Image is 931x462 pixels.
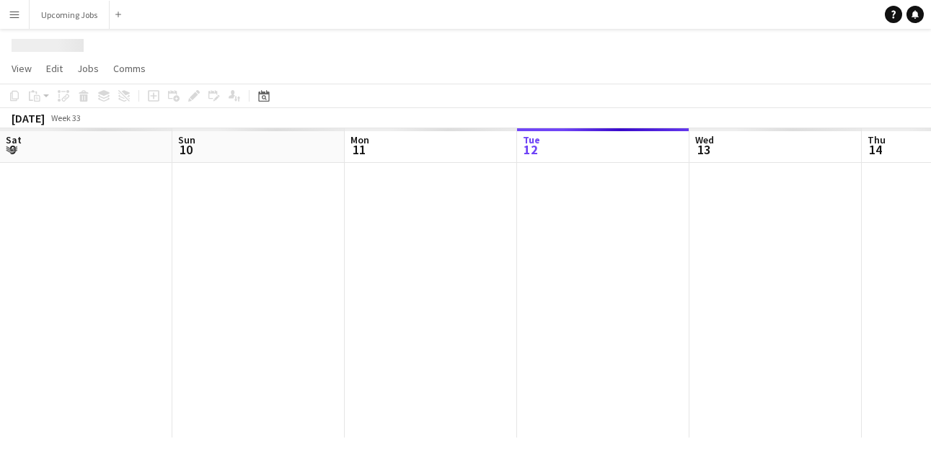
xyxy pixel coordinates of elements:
[107,59,151,78] a: Comms
[868,133,886,146] span: Thu
[113,62,146,75] span: Comms
[71,59,105,78] a: Jobs
[695,133,714,146] span: Wed
[348,141,369,158] span: 11
[46,62,63,75] span: Edit
[77,62,99,75] span: Jobs
[178,133,195,146] span: Sun
[48,112,84,123] span: Week 33
[523,133,540,146] span: Tue
[176,141,195,158] span: 10
[40,59,69,78] a: Edit
[6,133,22,146] span: Sat
[865,141,886,158] span: 14
[4,141,22,158] span: 9
[6,59,37,78] a: View
[12,62,32,75] span: View
[693,141,714,158] span: 13
[30,1,110,29] button: Upcoming Jobs
[350,133,369,146] span: Mon
[12,111,45,125] div: [DATE]
[521,141,540,158] span: 12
